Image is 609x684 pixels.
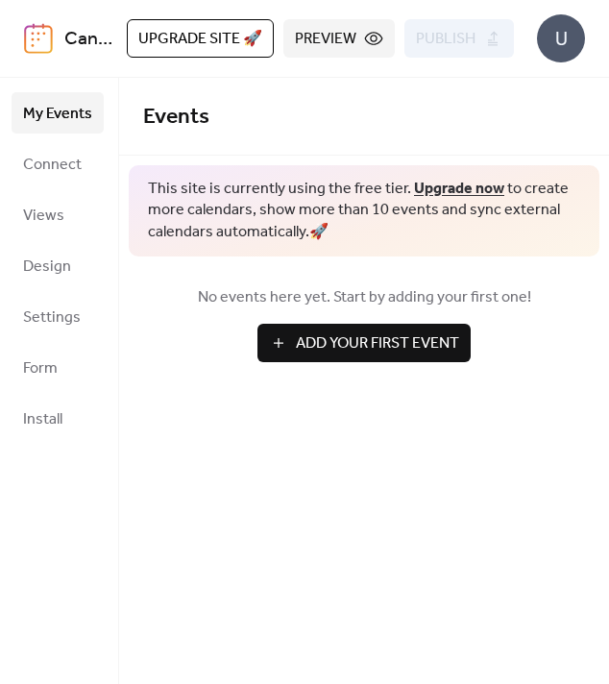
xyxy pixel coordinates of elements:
a: Install [12,398,104,439]
span: Upgrade site 🚀 [138,28,262,51]
button: Upgrade site 🚀 [127,19,274,58]
a: Upgrade now [414,174,504,204]
span: My Events [23,99,92,129]
button: Add Your First Event [257,324,471,362]
a: My Events [12,92,104,134]
span: Connect [23,150,82,180]
a: Views [12,194,104,235]
a: Canva Design DAG0bu253bc [64,21,305,58]
span: Events [143,96,209,138]
a: Form [12,347,104,388]
span: This site is currently using the free tier. to create more calendars, show more than 10 events an... [148,179,580,243]
div: U [537,14,585,62]
a: Add Your First Event [143,324,585,362]
span: Design [23,252,71,281]
a: Connect [12,143,104,184]
span: Form [23,354,58,383]
span: Add Your First Event [296,332,459,355]
button: Preview [283,19,395,58]
span: No events here yet. Start by adding your first one! [143,286,585,309]
span: Install [23,404,62,434]
span: Settings [23,303,81,332]
img: logo [24,23,53,54]
span: Preview [295,28,356,51]
a: Design [12,245,104,286]
a: Settings [12,296,104,337]
span: Views [23,201,64,231]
